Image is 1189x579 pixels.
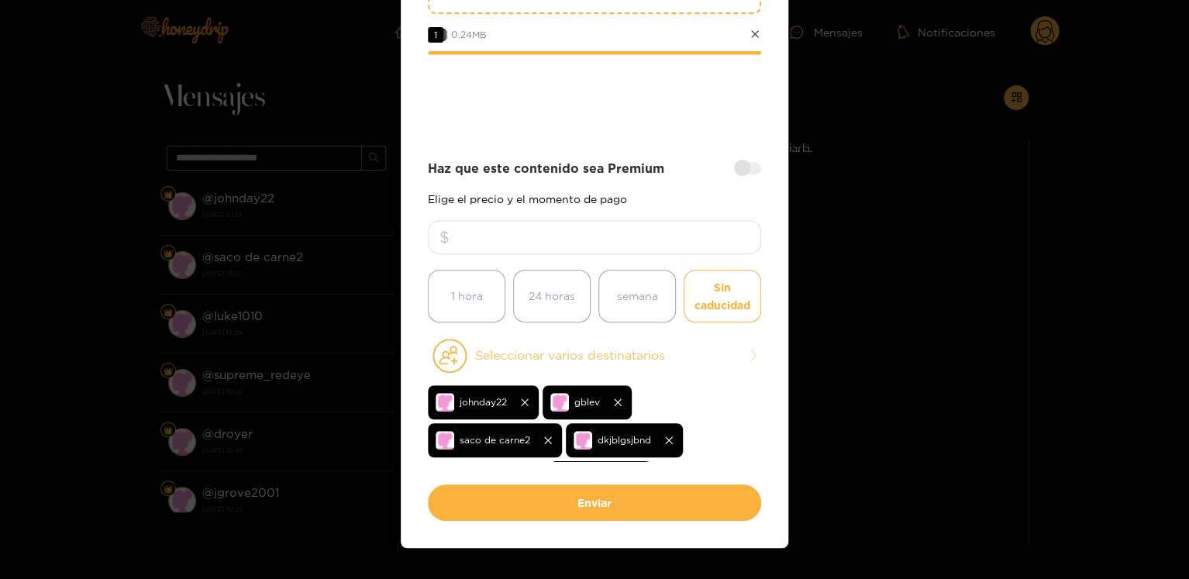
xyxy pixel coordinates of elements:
[684,270,761,322] button: Sin caducidad
[598,270,676,322] button: semana
[598,435,651,445] font: dkjblgsjbnd
[434,29,437,40] font: 1
[428,484,761,521] button: Enviar
[550,393,569,412] img: no-avatar.png
[428,270,505,322] button: 1 hora
[472,29,487,40] font: MB
[460,397,507,407] font: johnday22
[513,270,591,322] button: 24 horas
[436,431,454,450] img: no-avatar.png
[529,290,575,302] font: 24 horas
[428,161,664,175] font: Haz que este contenido sea Premium
[451,29,472,40] font: 0,24
[460,435,530,445] font: saco de carne2
[574,397,600,407] font: gblev
[451,290,483,302] font: 1 hora
[428,193,627,205] font: Elige el precio y el momento de pago
[436,393,454,412] img: no-avatar.png
[617,290,658,302] font: semana
[574,431,592,450] img: no-avatar.png
[577,497,612,508] font: Enviar
[428,338,761,374] button: Seleccionar varios destinatarios
[475,348,665,362] font: Seleccionar varios destinatarios
[694,281,750,311] font: Sin caducidad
